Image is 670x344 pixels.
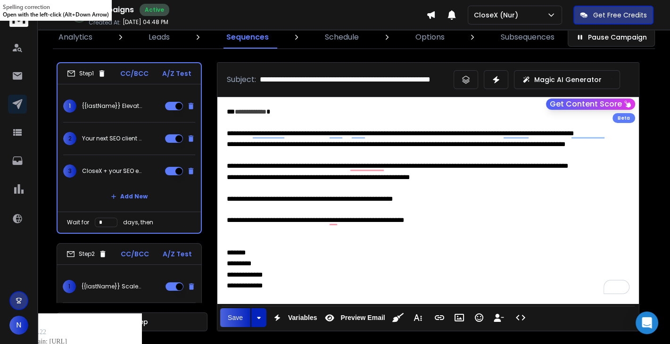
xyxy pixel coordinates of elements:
[82,135,142,142] p: Your next SEO client could be closer than you think, {{lastName}}
[120,69,149,78] p: CC/BCC
[573,6,653,25] button: Get Free Credits
[512,308,529,327] button: Code View
[162,69,191,78] p: A/Z Test
[82,167,142,175] p: CloseX + your SEO expertise = more clients
[140,4,169,16] div: Active
[123,18,168,26] p: [DATE] 04:48 PM
[568,28,655,47] button: Pause Campaign
[104,56,159,62] div: Keywords by Traffic
[319,26,364,49] a: Schedule
[67,219,89,226] p: Wait for
[474,10,522,20] p: CloseX (Nur)
[220,308,250,327] button: Save
[123,219,153,226] p: days, then
[217,97,639,303] div: To enrich screen reader interactions, please activate Accessibility in Grammarly extension settings
[66,250,107,258] div: Step 2
[9,316,28,335] button: N
[103,187,155,206] button: Add New
[501,32,554,43] p: Subsequences
[495,26,560,49] a: Subsequences
[612,113,635,123] div: Beta
[63,164,76,178] span: 3
[26,15,46,23] div: v 4.0.22
[450,308,468,327] button: Insert Image (Ctrl+P)
[89,19,121,26] p: Created At:
[546,98,635,110] button: Get Content Score
[268,308,319,327] button: Variables
[325,32,359,43] p: Schedule
[58,32,92,43] p: Analytics
[339,314,387,322] span: Preview Email
[227,74,256,85] p: Subject:
[410,26,450,49] a: Options
[321,308,387,327] button: Preview Email
[534,75,602,84] p: Magic AI Generator
[63,132,76,145] span: 2
[636,311,658,334] div: Open Intercom Messenger
[57,312,207,331] button: Add Step
[163,249,192,259] p: A/Z Test
[25,25,67,32] div: Domain: [URL]
[57,62,202,234] li: Step1CC/BCCA/Z Test1{{lastName}} Elevate Your SEO Client Acquisition with CloseX2Your next SEO cl...
[25,55,33,62] img: tab_domain_overview_orange.svg
[36,56,84,62] div: Domain Overview
[430,308,448,327] button: Insert Link (Ctrl+K)
[63,99,76,113] span: 1
[63,280,76,293] span: 1
[389,308,407,327] button: Clean HTML
[15,15,23,23] img: logo_orange.svg
[82,283,142,290] p: {{lastName}} Scale Your SEO Agency’s Growth with Automation
[82,102,142,110] p: {{lastName}} Elevate Your SEO Client Acquisition with CloseX
[593,10,647,20] p: Get Free Credits
[415,32,445,43] p: Options
[67,69,106,78] div: Step 1
[514,70,620,89] button: Magic AI Generator
[470,308,488,327] button: Emoticons
[221,26,274,49] a: Sequences
[121,249,149,259] p: CC/BCC
[226,32,269,43] p: Sequences
[149,32,170,43] p: Leads
[490,308,508,327] button: Insert Unsubscribe Link
[286,314,319,322] span: Variables
[409,308,427,327] button: More Text
[53,26,98,49] a: Analytics
[15,25,23,32] img: website_grey.svg
[143,26,175,49] a: Leads
[94,55,101,62] img: tab_keywords_by_traffic_grey.svg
